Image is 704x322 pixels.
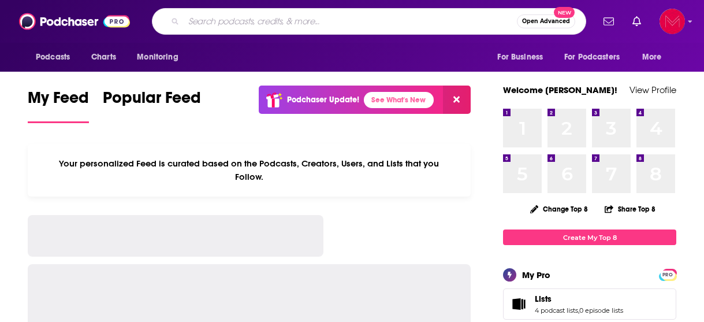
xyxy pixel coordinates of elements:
[628,12,646,31] a: Show notifications dropdown
[497,49,543,65] span: For Business
[522,269,550,280] div: My Pro
[28,46,85,68] button: open menu
[91,49,116,65] span: Charts
[660,9,685,34] span: Logged in as Pamelamcclure
[84,46,123,68] a: Charts
[489,46,557,68] button: open menu
[28,88,89,123] a: My Feed
[604,198,656,220] button: Share Top 8
[661,270,675,279] a: PRO
[599,12,619,31] a: Show notifications dropdown
[535,306,578,314] a: 4 podcast lists
[36,49,70,65] span: Podcasts
[554,7,575,18] span: New
[517,14,575,28] button: Open AdvancedNew
[535,294,623,304] a: Lists
[634,46,676,68] button: open menu
[660,9,685,34] button: Show profile menu
[137,49,178,65] span: Monitoring
[184,12,517,31] input: Search podcasts, credits, & more...
[503,288,676,320] span: Lists
[557,46,636,68] button: open menu
[503,230,676,245] a: Create My Top 8
[523,202,595,216] button: Change Top 8
[103,88,201,123] a: Popular Feed
[364,92,434,108] a: See What's New
[507,296,530,312] a: Lists
[564,49,620,65] span: For Podcasters
[28,88,89,114] span: My Feed
[129,46,193,68] button: open menu
[287,95,359,105] p: Podchaser Update!
[522,18,570,24] span: Open Advanced
[152,8,586,35] div: Search podcasts, credits, & more...
[579,306,623,314] a: 0 episode lists
[660,9,685,34] img: User Profile
[629,84,676,95] a: View Profile
[535,294,552,304] span: Lists
[503,84,617,95] a: Welcome [PERSON_NAME]!
[103,88,201,114] span: Popular Feed
[578,306,579,314] span: ,
[642,49,662,65] span: More
[19,10,130,32] img: Podchaser - Follow, Share and Rate Podcasts
[28,144,471,197] div: Your personalized Feed is curated based on the Podcasts, Creators, Users, and Lists that you Follow.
